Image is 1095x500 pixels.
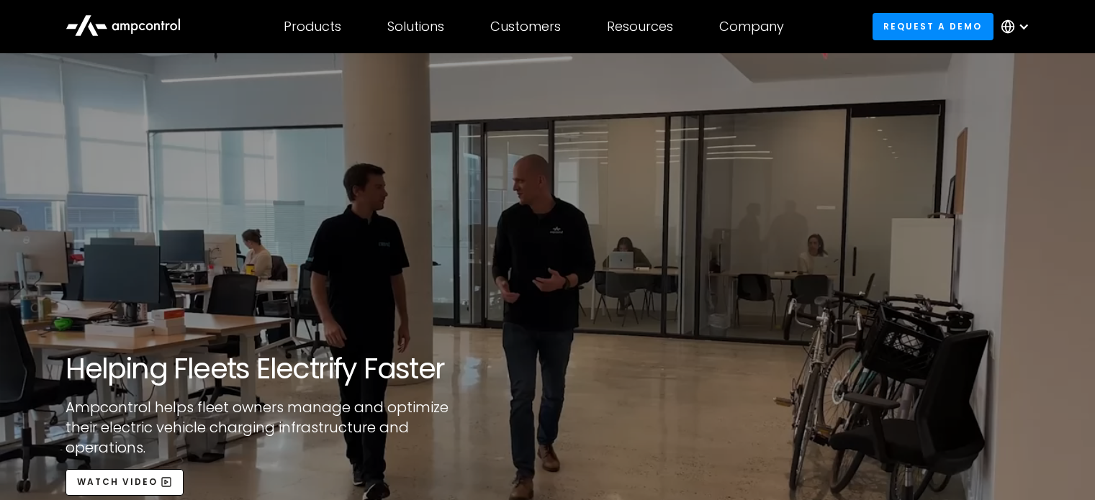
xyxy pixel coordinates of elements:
div: Solutions [387,19,444,35]
div: Company [719,19,784,35]
div: Customers [490,19,561,35]
div: Resources [607,19,673,35]
a: Request a demo [873,13,993,40]
div: Products [284,19,341,35]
